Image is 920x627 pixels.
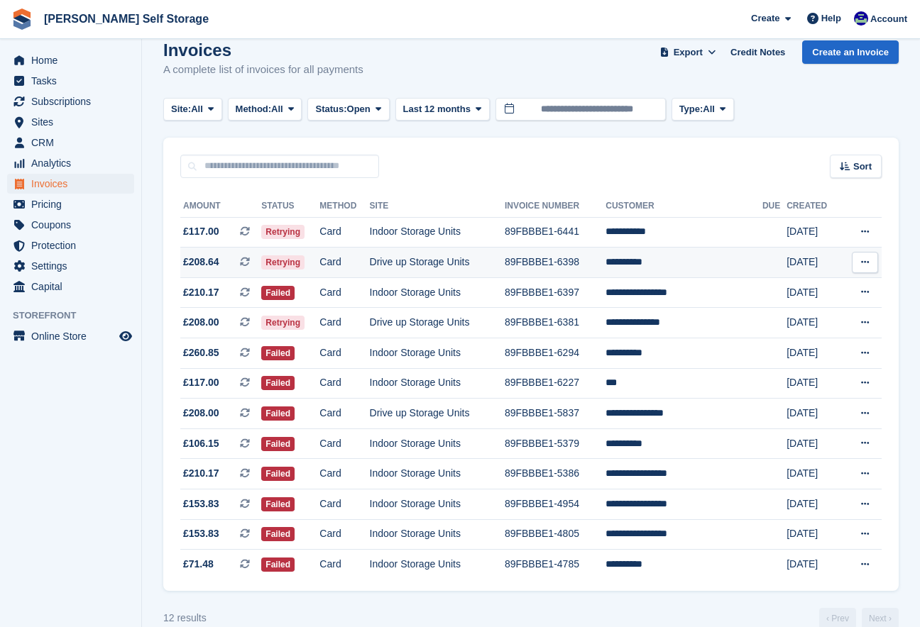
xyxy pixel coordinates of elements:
td: [DATE] [787,459,841,489]
td: 89FBBBE1-6294 [505,338,606,369]
img: stora-icon-8386f47178a22dfd0bd8f6a31ec36ba5ce8667c1dd55bd0f319d3a0aa187defe.svg [11,9,33,30]
td: [DATE] [787,550,841,579]
td: [DATE] [787,519,841,550]
span: Open [347,102,371,116]
span: Failed [261,376,295,390]
span: Account [870,12,907,26]
th: Amount [180,195,261,218]
span: £117.00 [183,375,219,390]
td: [DATE] [787,368,841,399]
span: All [271,102,283,116]
a: Preview store [117,328,134,345]
td: Card [319,489,369,520]
span: Invoices [31,174,116,194]
span: Protection [31,235,116,255]
span: Tasks [31,71,116,91]
td: Card [319,308,369,338]
td: 89FBBBE1-6441 [505,217,606,248]
div: 12 results [163,611,207,626]
span: Last 12 months [403,102,471,116]
td: Drive up Storage Units [370,399,505,429]
button: Last 12 months [395,98,490,121]
td: 89FBBBE1-4785 [505,550,606,579]
th: Method [319,195,369,218]
a: menu [7,194,134,214]
span: £260.85 [183,345,219,360]
a: menu [7,153,134,173]
span: Failed [261,346,295,360]
button: Type: All [672,98,734,121]
span: Retrying [261,316,305,330]
span: Failed [261,406,295,421]
td: Card [319,428,369,459]
span: Subscriptions [31,91,116,111]
span: Create [751,11,779,26]
td: Card [319,519,369,550]
td: Card [319,550,369,579]
td: 89FBBBE1-5379 [505,428,606,459]
a: menu [7,235,134,255]
td: [DATE] [787,308,841,338]
td: Card [319,399,369,429]
th: Created [787,195,841,218]
td: 89FBBBE1-6227 [505,368,606,399]
p: A complete list of invoices for all payments [163,62,363,78]
button: Method: All [228,98,302,121]
a: menu [7,133,134,152]
span: Online Store [31,326,116,346]
span: Status: [315,102,346,116]
td: [DATE] [787,489,841,520]
td: Card [319,338,369,369]
td: Card [319,368,369,399]
span: Failed [261,527,295,541]
td: 89FBBBE1-4805 [505,519,606,550]
td: 89FBBBE1-4954 [505,489,606,520]
span: Site: [171,102,191,116]
span: £210.17 [183,466,219,481]
a: Credit Notes [725,40,791,64]
td: [DATE] [787,248,841,278]
td: [DATE] [787,399,841,429]
span: CRM [31,133,116,152]
th: Invoice Number [505,195,606,218]
td: Card [319,248,369,278]
td: Indoor Storage Units [370,217,505,248]
a: menu [7,112,134,132]
td: 89FBBBE1-6381 [505,308,606,338]
button: Export [657,40,719,64]
span: Export [674,45,703,60]
span: £153.83 [183,526,219,541]
span: Failed [261,286,295,300]
td: Indoor Storage Units [370,428,505,459]
td: [DATE] [787,217,841,248]
th: Status [261,195,319,218]
span: Analytics [31,153,116,173]
a: menu [7,71,134,91]
span: Help [821,11,841,26]
span: £106.15 [183,436,219,451]
span: Method: [236,102,272,116]
a: menu [7,91,134,111]
th: Due [762,195,787,218]
td: Card [319,277,369,308]
span: Retrying [261,255,305,270]
span: Coupons [31,215,116,235]
span: Failed [261,467,295,481]
span: £117.00 [183,224,219,239]
a: menu [7,50,134,70]
span: All [703,102,715,116]
td: Indoor Storage Units [370,277,505,308]
a: [PERSON_NAME] Self Storage [38,7,214,30]
h1: Invoices [163,40,363,60]
span: Failed [261,557,295,572]
td: [DATE] [787,338,841,369]
td: 89FBBBE1-5386 [505,459,606,489]
td: Indoor Storage Units [370,368,505,399]
span: Failed [261,437,295,451]
span: Sites [31,112,116,132]
td: [DATE] [787,428,841,459]
td: Indoor Storage Units [370,519,505,550]
button: Site: All [163,98,222,121]
span: All [191,102,203,116]
span: Retrying [261,225,305,239]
